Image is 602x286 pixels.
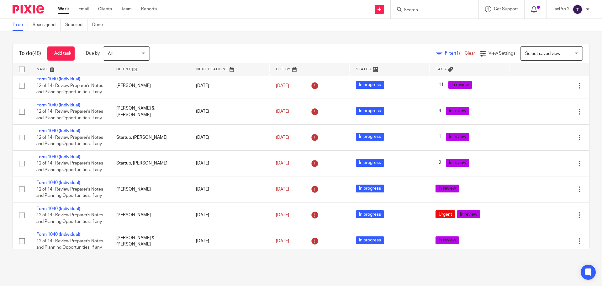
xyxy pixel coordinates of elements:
[276,239,289,243] span: [DATE]
[110,176,190,202] td: [PERSON_NAME]
[36,187,103,198] span: 12 of 14 · Review Preparer's Notes and Planning Opportunities, if any
[436,67,446,71] span: Tags
[32,51,41,56] span: (48)
[190,228,270,254] td: [DATE]
[276,161,289,165] span: [DATE]
[110,202,190,228] td: [PERSON_NAME]
[455,51,460,56] span: (1)
[457,210,480,218] span: In review
[36,77,80,81] a: Form 1040 (Individual)
[110,73,190,99] td: [PERSON_NAME]
[356,107,384,115] span: In progress
[276,187,289,192] span: [DATE]
[276,109,289,114] span: [DATE]
[488,51,515,56] span: View Settings
[110,228,190,254] td: [PERSON_NAME] & [PERSON_NAME]
[436,185,459,192] span: In review
[356,185,384,192] span: In progress
[403,8,460,13] input: Search
[276,135,289,140] span: [DATE]
[190,150,270,176] td: [DATE]
[121,6,132,12] a: Team
[436,133,444,141] span: 1
[436,107,444,115] span: 4
[446,107,469,115] span: In review
[436,236,459,244] span: In review
[47,46,75,61] a: + Add task
[525,51,560,56] span: Select saved view
[436,81,447,89] span: 11
[110,125,190,150] td: Startup, [PERSON_NAME]
[190,125,270,150] td: [DATE]
[33,19,61,31] a: Reassigned
[494,7,518,11] span: Get Support
[108,51,113,56] span: All
[13,5,44,13] img: Pixie
[98,6,112,12] a: Clients
[36,129,80,133] a: Form 1040 (Individual)
[36,207,80,211] a: Form 1040 (Individual)
[36,155,80,159] a: Form 1040 (Individual)
[276,84,289,88] span: [DATE]
[356,81,384,89] span: In progress
[190,202,270,228] td: [DATE]
[446,133,469,141] span: In review
[356,210,384,218] span: In progress
[86,50,100,57] p: Due by
[19,50,41,57] h1: To do
[92,19,108,31] a: Done
[445,51,465,56] span: Filter
[58,6,69,12] a: Work
[356,133,384,141] span: In progress
[141,6,157,12] a: Reports
[36,103,80,107] a: Form 1040 (Individual)
[190,99,270,124] td: [DATE]
[110,99,190,124] td: [PERSON_NAME] & [PERSON_NAME]
[36,232,80,237] a: Form 1040 (Individual)
[446,159,469,167] span: In review
[13,19,28,31] a: To do
[276,213,289,217] span: [DATE]
[356,236,384,244] span: In progress
[36,84,103,94] span: 12 of 14 · Review Preparer's Notes and Planning Opportunities, if any
[36,161,103,172] span: 12 of 14 · Review Preparer's Notes and Planning Opportunities, if any
[436,159,444,167] span: 2
[36,213,103,224] span: 12 of 14 · Review Preparer's Notes and Planning Opportunities, if any
[65,19,87,31] a: Snoozed
[448,81,472,89] span: In review
[573,4,583,14] img: svg%3E
[36,135,103,146] span: 12 of 14 · Review Preparer's Notes and Planning Opportunities, if any
[190,176,270,202] td: [DATE]
[436,210,455,218] span: Urgent
[78,6,89,12] a: Email
[553,6,569,12] p: TaxPro 2
[36,239,103,250] span: 12 of 14 · Review Preparer's Notes and Planning Opportunities, if any
[465,51,475,56] a: Clear
[110,150,190,176] td: Startup, [PERSON_NAME]
[356,159,384,167] span: In progress
[36,181,80,185] a: Form 1040 (Individual)
[190,73,270,99] td: [DATE]
[36,109,103,120] span: 12 of 14 · Review Preparer's Notes and Planning Opportunities, if any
